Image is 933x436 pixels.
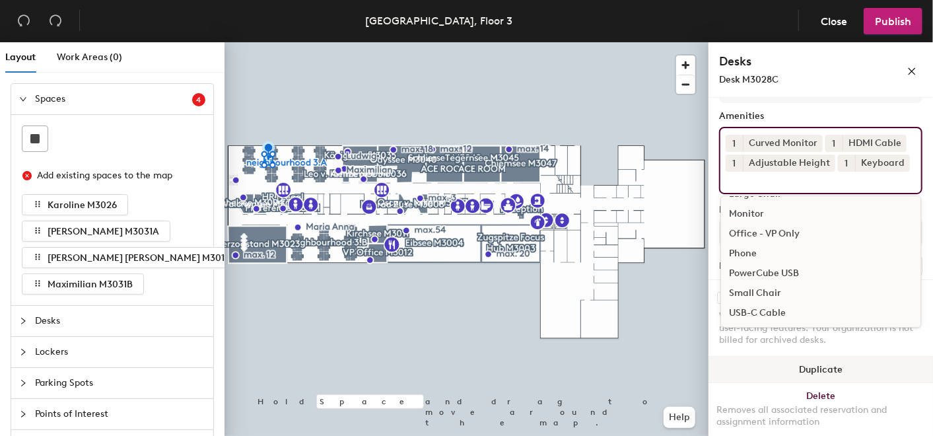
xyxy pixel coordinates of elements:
div: USB-C Cable [721,303,920,323]
span: Layout [5,52,36,63]
span: Close [821,15,847,28]
button: [PERSON_NAME] [PERSON_NAME] M3017 [22,247,240,268]
span: Lockers [35,337,205,367]
span: collapsed [19,410,27,418]
button: Redo (⌘ + ⇧ + Z) [42,8,69,34]
span: Spaces [35,84,192,114]
div: Amenities [719,111,922,122]
button: Publish [864,8,922,34]
span: collapsed [19,348,27,356]
button: 1 [838,155,855,172]
button: 1 [726,135,743,152]
div: Phone [721,244,920,264]
div: [GEOGRAPHIC_DATA], Floor 3 [366,13,513,29]
div: Office - VP Only [721,224,920,244]
span: close-circle [22,171,32,180]
span: [PERSON_NAME] [PERSON_NAME] M3017 [48,252,229,264]
span: Publish [875,15,911,28]
button: Duplicate [708,357,933,383]
div: PowerCube USB [721,264,920,283]
button: Close [810,8,858,34]
span: Work Areas (0) [57,52,122,63]
button: Undo (⌘ + Z) [11,8,37,34]
span: 1 [733,157,736,170]
span: collapsed [19,317,27,325]
span: collapsed [19,379,27,387]
span: Desks [35,306,205,336]
div: HDMI Cable [843,135,907,152]
span: 4 [196,95,201,104]
button: [PERSON_NAME] M3031A [22,221,170,242]
span: 1 [845,157,848,170]
div: Curved Monitor [743,135,823,152]
button: 1 [726,155,743,172]
div: Monitor [721,204,920,224]
span: close [907,67,916,76]
span: [PERSON_NAME] M3031A [48,226,159,237]
div: Adjustable Height [743,155,835,172]
div: Desks [719,261,744,272]
sup: 4 [192,93,205,106]
span: Points of Interest [35,399,205,429]
button: Maximilian M3031B [22,273,144,295]
div: Removes all associated reservation and assignment information [716,404,925,428]
h4: Desks [719,53,864,70]
span: Maximilian M3031B [48,279,133,290]
span: Desk M3028C [719,74,778,85]
button: Hoteled [719,221,922,244]
div: Desk Type [719,205,922,215]
span: undo [17,14,30,27]
span: expanded [19,95,27,103]
span: 1 [833,137,836,151]
span: 1 [733,137,736,151]
button: Karoline M3026 [22,194,128,215]
span: Parking Spots [35,368,205,398]
div: Small Chair [721,283,920,303]
div: Keyboard [855,155,910,172]
span: Karoline M3026 [48,200,117,211]
button: 1 [825,135,843,152]
div: When a desk is archived it's not active in any user-facing features. Your organization is not bil... [719,310,922,346]
button: Help [664,407,695,428]
div: Add existing spaces to the map [37,168,194,183]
